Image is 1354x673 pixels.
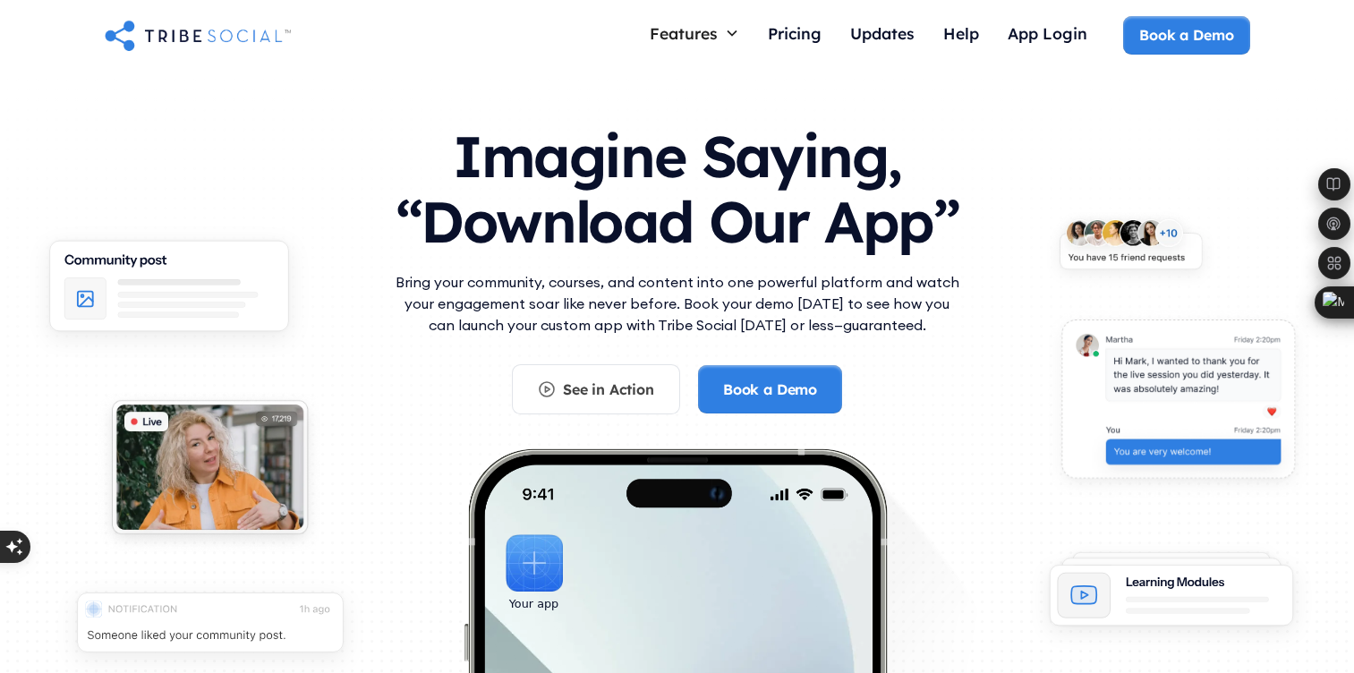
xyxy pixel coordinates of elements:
div: See in Action [563,379,654,399]
a: home [105,17,291,53]
div: Features [635,16,754,50]
a: Pricing [754,16,836,55]
div: Updates [850,23,915,43]
div: Features [650,23,718,43]
a: Help [929,16,993,55]
img: An illustration of chat [1043,306,1314,502]
a: Book a Demo [698,365,842,413]
p: Bring your community, courses, and content into one powerful platform and watch your engagement s... [391,271,964,336]
div: App Login [1008,23,1087,43]
img: An illustration of Community Feed [27,225,311,360]
a: Book a Demo [1123,16,1249,54]
div: Pricing [768,23,822,43]
img: An illustration of Learning Modules [1029,541,1314,652]
img: An illustration of Live video [95,388,325,556]
a: Updates [836,16,929,55]
a: See in Action [512,364,680,414]
a: App Login [993,16,1102,55]
h1: Imagine Saying, “Download Our App” [391,106,964,264]
img: An illustration of New friends requests [1043,207,1219,291]
div: Your app [509,594,558,614]
div: Help [943,23,979,43]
